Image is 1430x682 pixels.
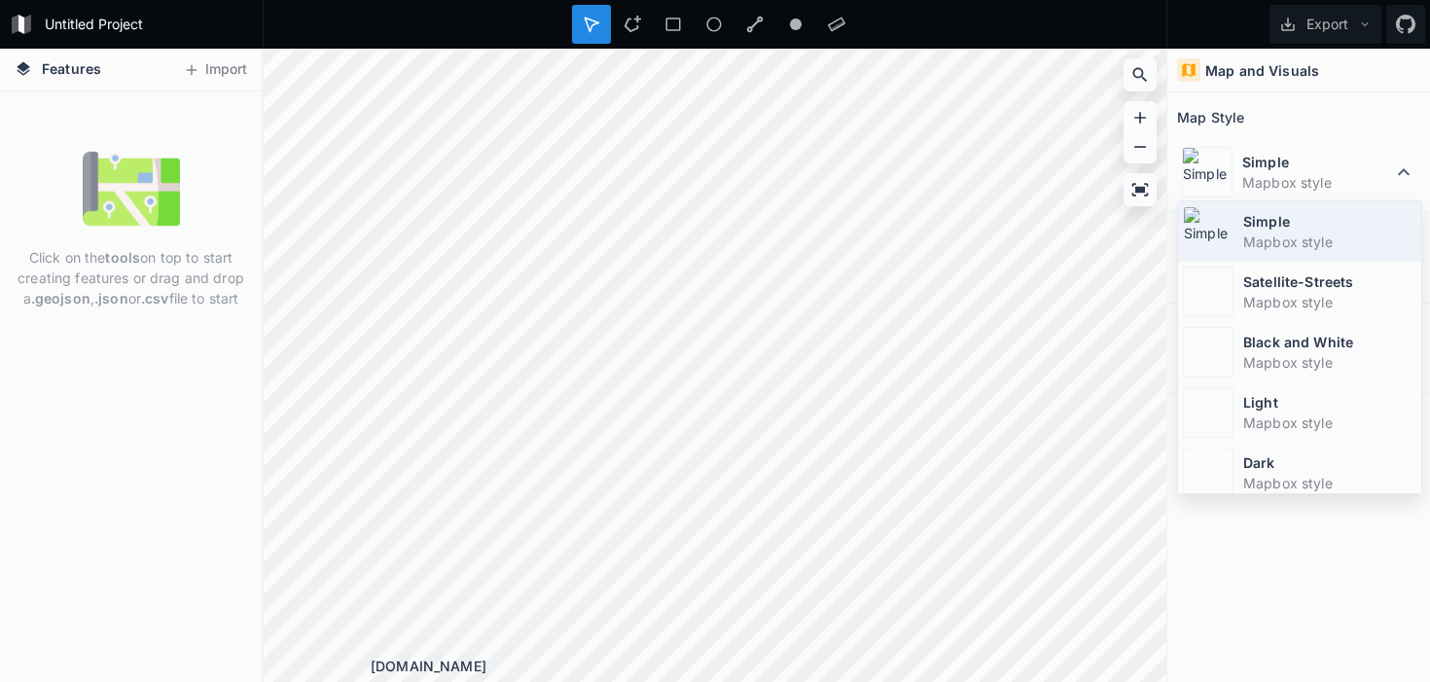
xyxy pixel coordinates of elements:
[31,290,90,306] strong: .geojson
[42,58,101,79] span: Features
[1243,413,1416,433] dd: Mapbox style
[1242,172,1392,193] dd: Mapbox style
[1243,211,1416,232] dt: Simple
[105,249,140,266] strong: tools
[1205,60,1319,81] h4: Map and Visuals
[1243,392,1416,413] dt: Light
[15,247,247,308] p: Click on the on top to start creating features or drag and drop a , or file to start
[1243,332,1416,352] dt: Black and White
[1183,448,1233,498] img: Dark
[94,290,128,306] strong: .json
[1243,452,1416,473] dt: Dark
[371,656,1166,676] div: [DOMAIN_NAME]
[1243,271,1416,292] dt: Satellite-Streets
[1183,387,1233,438] img: Light
[1243,473,1416,493] dd: Mapbox style
[1243,232,1416,252] dd: Mapbox style
[1183,206,1233,257] img: Simple
[141,290,169,306] strong: .csv
[1243,292,1416,312] dd: Mapbox style
[1243,352,1416,373] dd: Mapbox style
[1183,327,1233,377] img: Black and White
[1182,147,1233,197] img: Simple
[83,140,180,237] img: empty
[1183,267,1233,317] img: Satellite-Streets
[1177,102,1244,132] h2: Map Style
[1269,5,1381,44] button: Export
[173,54,257,86] button: Import
[1242,152,1392,172] dt: Simple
